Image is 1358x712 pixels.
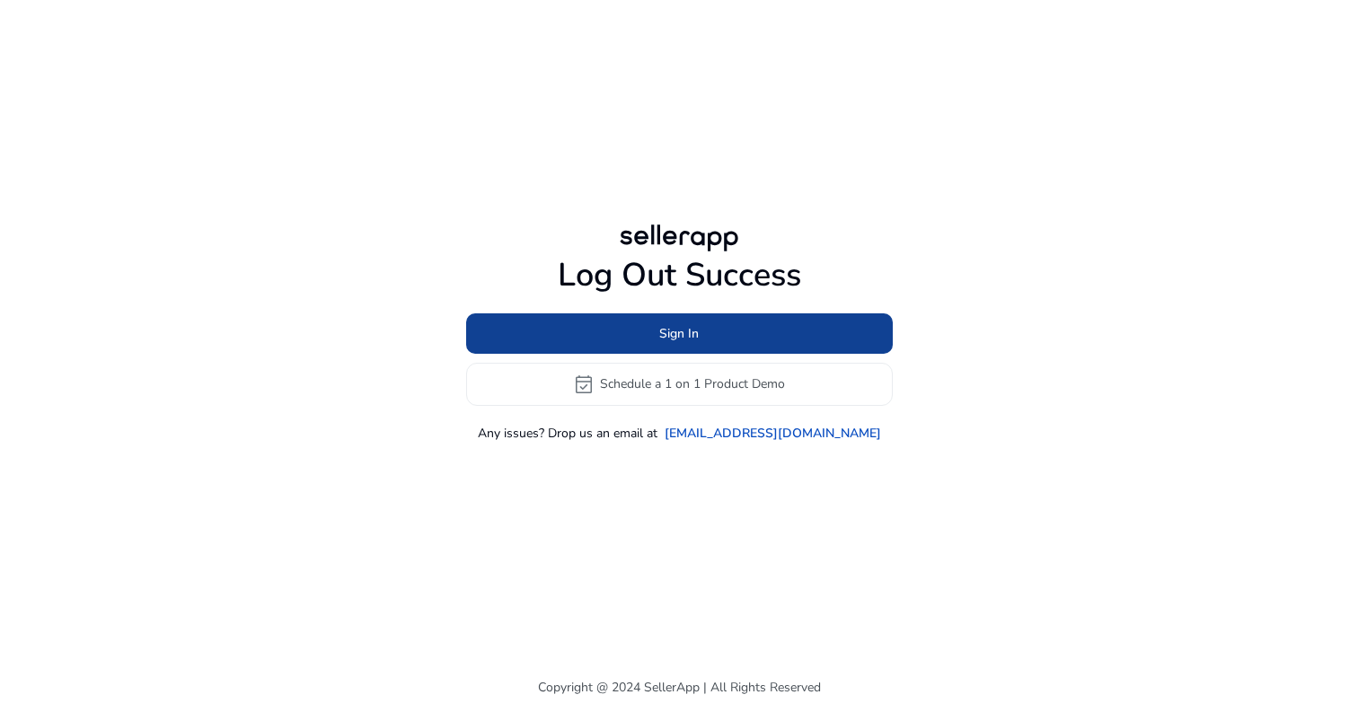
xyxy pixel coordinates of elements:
[573,374,595,395] span: event_available
[665,424,881,443] a: [EMAIL_ADDRESS][DOMAIN_NAME]
[659,324,699,343] span: Sign In
[466,256,893,294] h1: Log Out Success
[478,424,657,443] p: Any issues? Drop us an email at
[466,363,893,406] button: event_availableSchedule a 1 on 1 Product Demo
[466,313,893,354] button: Sign In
